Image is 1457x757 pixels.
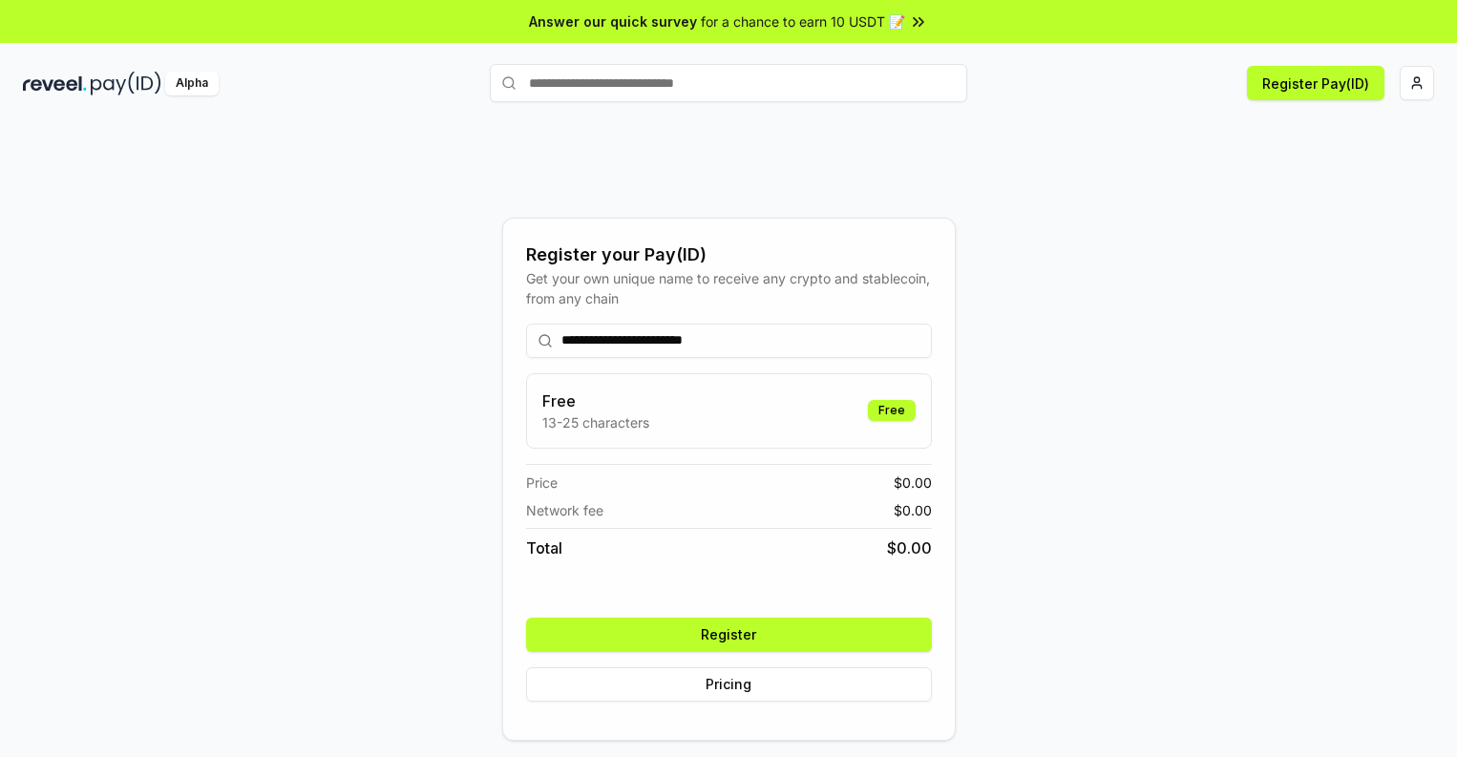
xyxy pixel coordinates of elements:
[701,11,905,32] span: for a chance to earn 10 USDT 📝
[529,11,697,32] span: Answer our quick survey
[526,242,932,268] div: Register your Pay(ID)
[526,268,932,308] div: Get your own unique name to receive any crypto and stablecoin, from any chain
[526,500,603,520] span: Network fee
[165,72,219,95] div: Alpha
[868,400,916,421] div: Free
[526,667,932,702] button: Pricing
[894,500,932,520] span: $ 0.00
[23,72,87,95] img: reveel_dark
[887,536,932,559] span: $ 0.00
[894,473,932,493] span: $ 0.00
[526,536,562,559] span: Total
[542,389,649,412] h3: Free
[542,412,649,432] p: 13-25 characters
[1247,66,1384,100] button: Register Pay(ID)
[91,72,161,95] img: pay_id
[526,473,558,493] span: Price
[526,618,932,652] button: Register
